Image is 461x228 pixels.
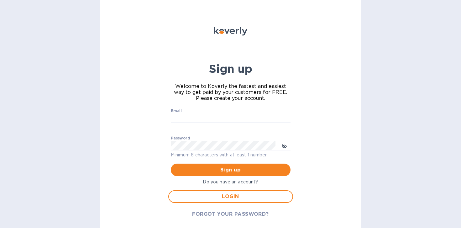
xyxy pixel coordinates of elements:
[171,151,291,159] p: Minimum 8 characters with at least 1 number
[174,193,287,200] span: LOGIN
[171,83,291,101] span: Welcome to Koverly the fastest and easiest way to get paid by your customers for FREE. Please cre...
[171,109,182,113] label: Email
[278,139,291,152] button: toggle password visibility
[176,166,286,174] span: Sign up
[168,190,293,203] button: LOGIN
[192,210,269,218] span: FORGOT YOUR PASSWORD?
[187,208,274,220] button: FORGOT YOUR PASSWORD?
[209,62,252,76] b: Sign up
[171,137,190,140] label: Password
[214,27,247,35] img: Koverly
[171,164,291,176] button: Sign up
[168,179,293,185] p: Do you have an account?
